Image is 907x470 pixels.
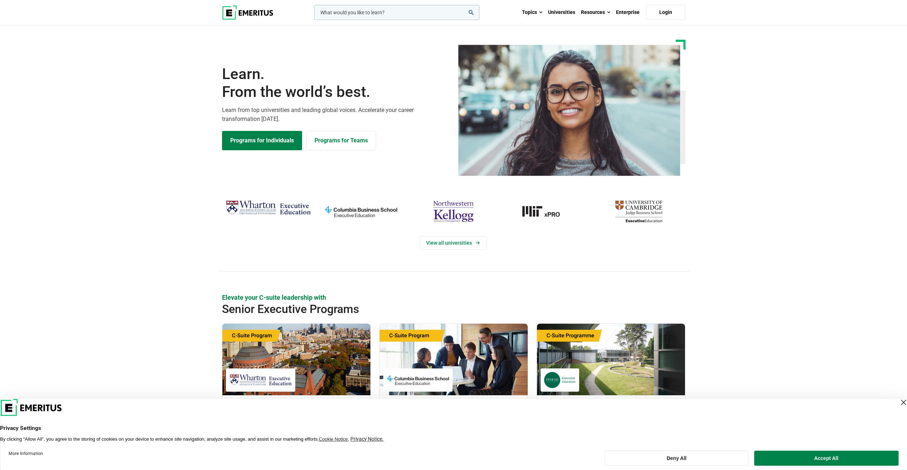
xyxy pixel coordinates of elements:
[222,65,449,101] h1: Learn.
[537,324,685,440] a: Leadership Course by INSEAD Executive Education - October 14, 2025 INSEAD Executive Education INS...
[318,197,404,225] img: columbia-business-school
[306,131,376,150] a: Explore for Business
[420,236,487,250] a: View Universities
[458,45,680,176] img: Learn from the world's best
[544,372,576,388] img: INSEAD Executive Education
[314,5,479,20] input: woocommerce-product-search-field-0
[222,324,370,395] img: Global C-Suite Program | Online Leadership Course
[503,197,589,225] img: MIT xPRO
[380,324,528,440] a: Finance Course by Columbia Business School Executive Education - September 29, 2025 Columbia Busi...
[387,372,449,388] img: Columbia Business School Executive Education
[222,83,449,101] span: From the world’s best.
[646,5,685,20] a: Login
[503,197,589,225] a: MIT-xPRO
[222,302,639,316] h2: Senior Executive Programs
[596,197,681,225] img: cambridge-judge-business-school
[537,324,685,395] img: Chief Strategy Officer (CSO) Programme | Online Leadership Course
[230,372,292,388] img: Wharton Executive Education
[226,197,311,219] img: Wharton Executive Education
[411,197,496,225] img: northwestern-kellogg
[222,131,302,150] a: Explore Programs
[222,106,449,124] p: Learn from top universities and leading global voices. Accelerate your career transformation [DATE].
[380,324,528,395] img: Chief Financial Officer Program | Online Finance Course
[222,324,370,440] a: Leadership Course by Wharton Executive Education - September 24, 2025 Wharton Executive Education...
[222,293,685,302] p: Elevate your C-suite leadership with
